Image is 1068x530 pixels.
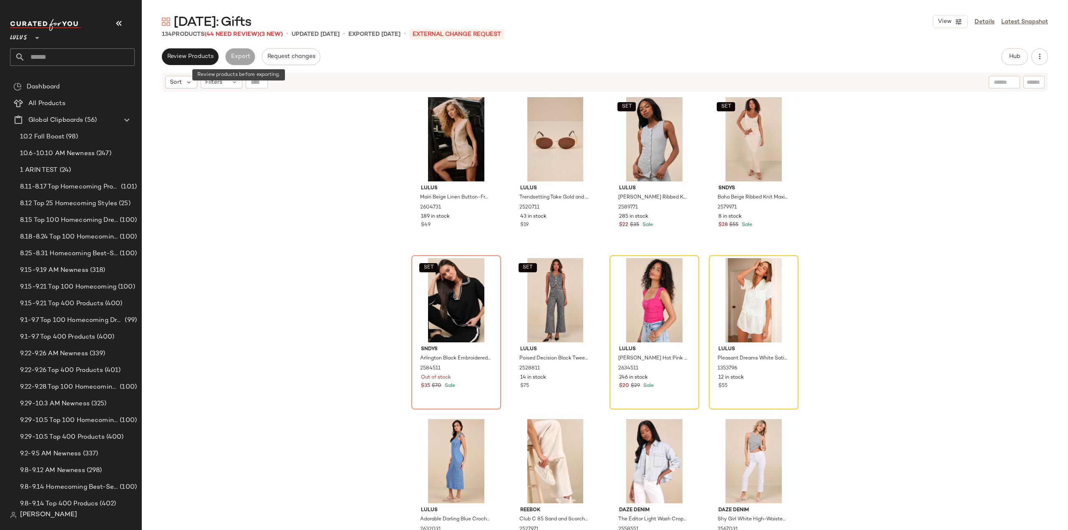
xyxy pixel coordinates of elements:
[712,258,796,342] img: 6527381_1353796.jpg
[619,185,690,192] span: Lulus
[622,104,632,110] span: SET
[414,419,498,503] img: 12456481_2632031.jpg
[118,382,137,392] span: (100)
[718,365,737,372] span: 1353796
[118,416,137,425] span: (100)
[414,258,498,342] img: 12402981_2584511.jpg
[520,382,529,390] span: $75
[718,185,789,192] span: Sndys
[619,507,690,514] span: Daze Denim
[740,222,752,228] span: Sale
[514,97,597,181] img: 11924021_2520711.jpg
[162,31,172,38] span: 134
[720,104,731,110] span: SET
[718,213,742,221] span: 8 in stock
[520,213,547,221] span: 43 in stock
[718,374,744,382] span: 12 in stock
[20,166,58,175] span: 1 ARIN TEST
[117,199,131,208] span: (25)
[421,374,451,382] span: Out of stock
[419,263,438,272] button: SET
[619,213,648,221] span: 285 in stock
[162,30,283,39] div: Products
[718,346,789,353] span: Lulus
[514,419,597,503] img: 12498061_2527971.jpg
[88,349,106,359] span: (339)
[519,355,590,362] span: Poised Decision Black Tweed Lurex High-Rise Wide-Leg Pants
[514,258,597,342] img: 12119641_2528811.jpg
[90,399,107,409] span: (325)
[28,116,83,125] span: Global Clipboards
[933,15,968,28] button: View
[343,29,345,39] span: •
[348,30,400,39] p: Exported [DATE]
[642,383,654,389] span: Sale
[421,213,450,221] span: 189 in stock
[421,185,491,192] span: Lulus
[83,116,97,125] span: (56)
[612,419,696,503] img: 12546201_2558551.jpg
[20,416,118,425] span: 9.29-10.5 Top 100 Homecoming Products
[20,249,118,259] span: 8.25-8.31 Homecoming Best-Sellers
[118,249,137,259] span: (100)
[630,221,639,229] span: $35
[20,232,118,242] span: 8.18-8.24 Top 100 Homecoming Dresses
[718,507,789,514] span: Daze Denim
[619,346,690,353] span: Lulus
[13,83,22,91] img: svg%3e
[718,382,728,390] span: $55
[116,282,135,292] span: (100)
[286,29,288,39] span: •
[20,399,90,409] span: 9.29-10.3 AM Newness
[20,266,88,275] span: 9.15-9.19 AM Newness
[20,349,88,359] span: 9.22-9.26 AM Newness
[20,132,64,142] span: 10.2 Fall Boost
[712,419,796,503] img: 12544421_2567031.jpg
[267,53,315,60] span: Request changes
[103,366,121,375] span: (401)
[20,449,81,459] span: 9.2-9.5 AM Newness
[1001,18,1048,26] a: Latest Snapshot
[420,355,491,362] span: Arlington Black Embroidered Collared Sweater
[409,29,504,40] p: External Change Request
[421,346,491,353] span: Sndys
[10,19,81,31] img: cfy_white_logo.C9jOOHJF.svg
[612,97,696,181] img: 12407981_2589771.jpg
[95,332,114,342] span: (400)
[10,512,17,518] img: svg%3e
[64,132,78,142] span: (98)
[619,374,648,382] span: 246 in stock
[420,194,491,201] span: Mairi Beige Linen Button-Front Sleeveless Mini Dress
[1009,53,1020,60] span: Hub
[519,263,537,272] button: SET
[20,510,77,520] span: [PERSON_NAME]
[20,382,118,392] span: 9.22-9.28 Top 100 Homecoming Dresses
[641,222,653,228] span: Sale
[520,374,546,382] span: 14 in stock
[118,216,137,225] span: (100)
[119,182,137,192] span: (101)
[123,316,137,325] span: (99)
[167,53,214,60] span: Review Products
[975,18,995,26] a: Details
[421,221,431,229] span: $49
[520,507,591,514] span: Reebok
[519,194,590,201] span: Trendsetting Take Gold and Brown Oval Sunglasses
[162,48,219,65] button: Review Products
[205,78,222,87] span: Filters
[612,258,696,342] img: 12709821_2634511.jpg
[292,30,340,39] p: updated [DATE]
[937,18,952,25] span: View
[262,48,320,65] button: Request changes
[618,204,638,211] span: 2589771
[617,102,636,111] button: SET
[729,221,738,229] span: $55
[20,499,98,509] span: 9.8-9.14 Top 400 Producs
[631,382,640,390] span: $29
[619,221,628,229] span: $22
[718,516,788,523] span: Shy Girl White High-Waisted Cropped Flare Jeans
[20,332,95,342] span: 9.1-9.7 Top 400 Products
[20,149,95,158] span: 10.6-10.10 AM Newness
[432,382,441,390] span: $70
[519,204,539,211] span: 2520711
